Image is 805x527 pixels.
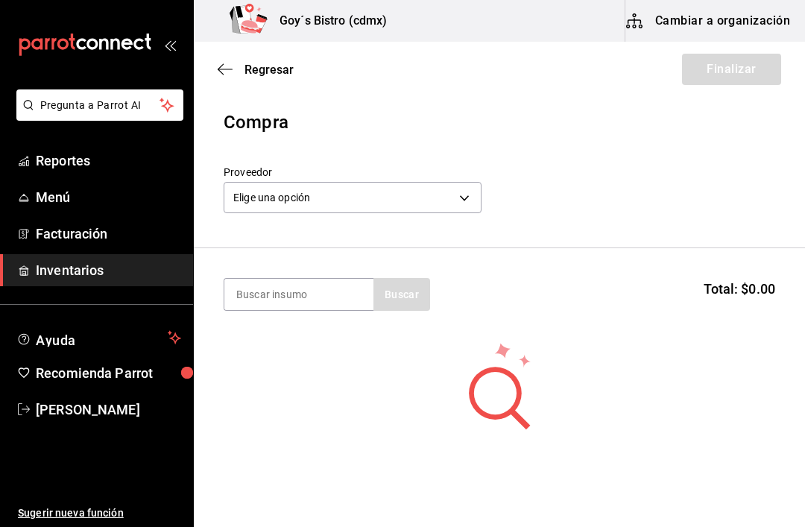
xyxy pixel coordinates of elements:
[36,260,181,280] span: Inventarios
[218,63,294,77] button: Regresar
[36,187,181,207] span: Menú
[16,89,183,121] button: Pregunta a Parrot AI
[18,505,181,521] span: Sugerir nueva función
[36,224,181,244] span: Facturación
[36,400,181,420] span: [PERSON_NAME]
[224,109,775,136] div: Compra
[244,63,294,77] span: Regresar
[36,151,181,171] span: Reportes
[40,98,160,113] span: Pregunta a Parrot AI
[10,108,183,124] a: Pregunta a Parrot AI
[224,279,373,310] input: Buscar insumo
[36,363,181,383] span: Recomienda Parrot
[268,12,388,30] h3: Goy´s Bistro (cdmx)
[704,279,775,299] span: Total: $0.00
[164,39,176,51] button: open_drawer_menu
[224,182,482,213] div: Elige una opción
[224,167,482,177] label: Proveedor
[36,329,162,347] span: Ayuda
